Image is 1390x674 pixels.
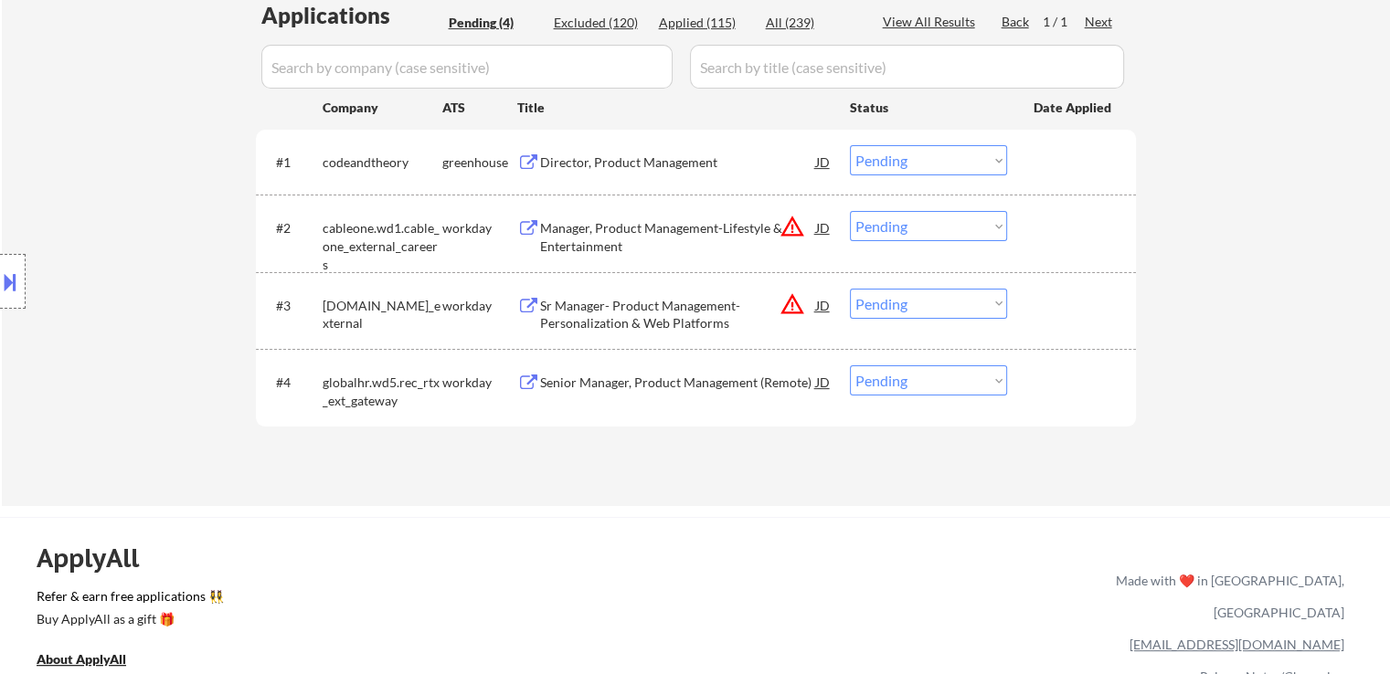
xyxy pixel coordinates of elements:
div: globalhr.wd5.rec_rtx_ext_gateway [323,374,442,409]
div: workday [442,297,517,315]
div: Next [1085,13,1114,31]
button: warning_amber [780,291,805,317]
div: [DOMAIN_NAME]_external [323,297,442,332]
div: View All Results [883,13,981,31]
div: Pending (4) [449,14,540,32]
a: Buy ApplyAll as a gift 🎁 [37,609,219,632]
div: workday [442,219,517,237]
div: cableone.wd1.cable_one_external_careers [323,219,442,273]
div: Applied (115) [659,14,750,32]
div: workday [442,374,517,392]
div: greenhouse [442,153,517,172]
div: JD [814,145,833,178]
div: Made with ❤️ in [GEOGRAPHIC_DATA], [GEOGRAPHIC_DATA] [1109,564,1344,628]
div: All (239) [766,14,857,32]
a: [EMAIL_ADDRESS][DOMAIN_NAME] [1130,637,1344,652]
div: ATS [442,99,517,117]
div: Back [1002,13,1031,31]
div: JD [814,365,833,398]
div: Excluded (120) [554,14,645,32]
div: JD [814,289,833,321]
div: Title [517,99,833,117]
div: Applications [261,5,442,26]
div: JD [814,211,833,244]
div: Company [323,99,442,117]
div: Director, Product Management [540,153,816,172]
a: About ApplyAll [37,649,152,672]
u: About ApplyAll [37,651,126,667]
input: Search by title (case sensitive) [690,45,1124,89]
div: 1 / 1 [1043,13,1085,31]
div: Buy ApplyAll as a gift 🎁 [37,613,219,626]
div: Senior Manager, Product Management (Remote) [540,374,816,392]
div: ApplyAll [37,542,160,574]
div: Sr Manager- Product Management- Personalization & Web Platforms [540,297,816,332]
input: Search by company (case sensitive) [261,45,673,89]
div: Manager, Product Management-Lifestyle & Entertainment [540,219,816,255]
div: Date Applied [1034,99,1114,117]
div: codeandtheory [323,153,442,172]
a: Refer & earn free applications 👯‍♀️ [37,590,734,609]
div: Status [850,90,1007,123]
button: warning_amber [780,214,805,239]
